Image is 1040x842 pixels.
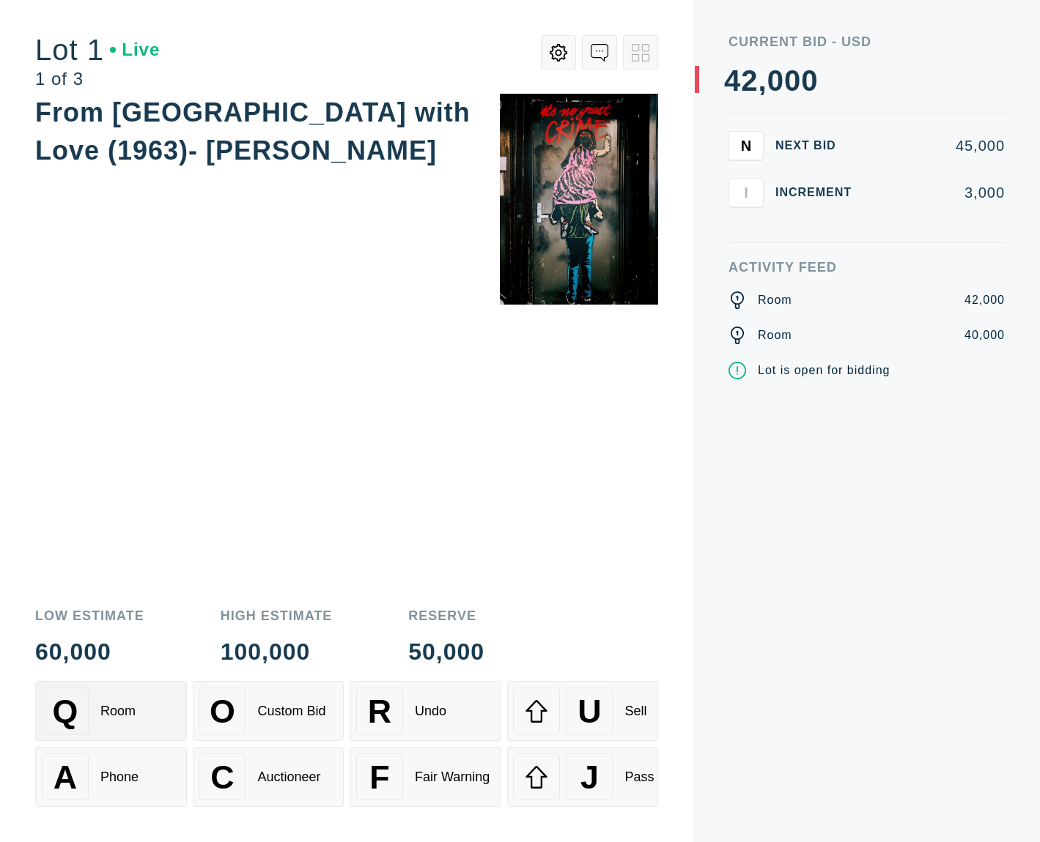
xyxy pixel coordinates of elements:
div: Pass [624,770,654,785]
div: 50,000 [408,640,484,663]
div: Low Estimate [35,609,144,622]
button: JPass [507,747,659,807]
button: USell [507,681,659,741]
div: 1 of 3 [35,70,160,88]
span: R [368,693,391,730]
div: 0 [784,66,801,95]
div: Auctioneer [257,770,320,785]
button: RUndo [350,681,501,741]
div: Sell [624,704,646,719]
span: C [210,759,234,796]
button: I [729,178,764,207]
div: 60,000 [35,640,144,663]
span: Q [53,693,78,730]
button: FFair Warning [350,747,501,807]
div: From [GEOGRAPHIC_DATA] with Love (1963)- [PERSON_NAME] [35,97,471,165]
span: A [54,759,77,796]
div: Lot 1 [35,35,160,64]
button: CAuctioneer [193,747,344,807]
div: 2 [741,66,758,95]
div: High Estimate [221,609,333,622]
button: QRoom [35,681,187,741]
div: 0 [801,66,818,95]
div: Phone [100,770,139,785]
div: 40,000 [965,327,1005,344]
div: 100,000 [221,640,333,663]
button: APhone [35,747,187,807]
div: Room [758,291,792,309]
div: Live [110,41,160,59]
div: 0 [767,66,784,95]
div: Undo [415,704,446,719]
span: J [580,759,599,796]
div: 45,000 [875,138,1005,153]
span: O [210,693,235,730]
button: N [729,131,764,160]
div: 42,000 [965,291,1005,309]
span: N [741,137,751,154]
div: Lot is open for bidding [758,362,890,379]
span: F [369,759,389,796]
div: Room [758,327,792,344]
span: I [744,184,748,201]
div: Reserve [408,609,484,622]
div: , [759,66,767,359]
div: Increment [775,187,863,198]
div: Room [100,704,136,719]
div: 4 [724,66,741,95]
div: Activity Feed [729,261,1005,274]
button: OCustom Bid [193,681,344,741]
div: Current Bid - USD [729,35,1005,48]
div: Next Bid [775,140,863,152]
div: Fair Warning [415,770,490,785]
span: U [578,693,601,730]
div: 3,000 [875,185,1005,200]
div: Custom Bid [257,704,325,719]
